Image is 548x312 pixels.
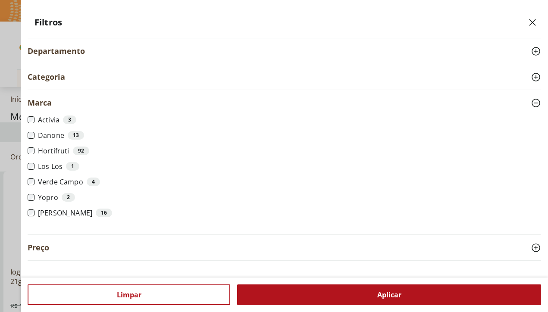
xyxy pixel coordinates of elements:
[96,209,112,217] div: 16
[28,64,541,90] button: Categoria
[38,162,541,171] label: Los Los
[28,45,85,57] span: Departamento
[38,209,541,217] label: [PERSON_NAME]
[66,162,79,171] div: 1
[38,178,541,186] label: Verde Campo
[28,242,49,253] span: Preço
[38,115,541,124] label: Activia
[38,147,541,155] label: Hortifruti
[28,115,541,234] div: Marca
[38,131,541,140] label: Danone
[62,193,75,202] div: 2
[117,291,141,298] span: Limpar
[28,90,541,115] button: Marca
[28,235,541,260] button: Preço
[34,18,62,27] h2: Filtros
[63,115,76,124] div: 3
[87,178,100,186] div: 4
[28,71,65,83] span: Categoria
[73,147,89,155] div: 92
[527,12,538,33] button: Close
[377,291,401,298] span: Aplicar
[28,97,52,109] span: Marca
[28,284,230,305] button: Limpar
[237,284,541,305] button: Aplicar
[38,193,541,202] label: Yopro
[28,38,541,64] button: Departamento
[68,131,84,140] div: 13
